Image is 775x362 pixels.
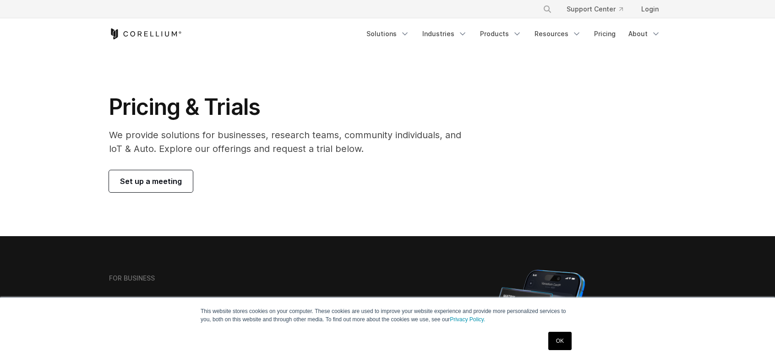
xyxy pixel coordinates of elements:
[623,26,666,42] a: About
[109,28,182,39] a: Corellium Home
[450,316,485,323] a: Privacy Policy.
[120,176,182,187] span: Set up a meeting
[109,93,474,121] h1: Pricing & Trials
[539,1,556,17] button: Search
[109,170,193,192] a: Set up a meeting
[532,1,666,17] div: Navigation Menu
[559,1,630,17] a: Support Center
[109,295,344,315] h2: Corellium Viper
[361,26,415,42] a: Solutions
[201,307,574,324] p: This website stores cookies on your computer. These cookies are used to improve your website expe...
[529,26,587,42] a: Resources
[589,26,621,42] a: Pricing
[475,26,527,42] a: Products
[548,332,572,350] a: OK
[634,1,666,17] a: Login
[361,26,666,42] div: Navigation Menu
[109,128,474,156] p: We provide solutions for businesses, research teams, community individuals, and IoT & Auto. Explo...
[109,274,155,282] h6: FOR BUSINESS
[417,26,473,42] a: Industries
